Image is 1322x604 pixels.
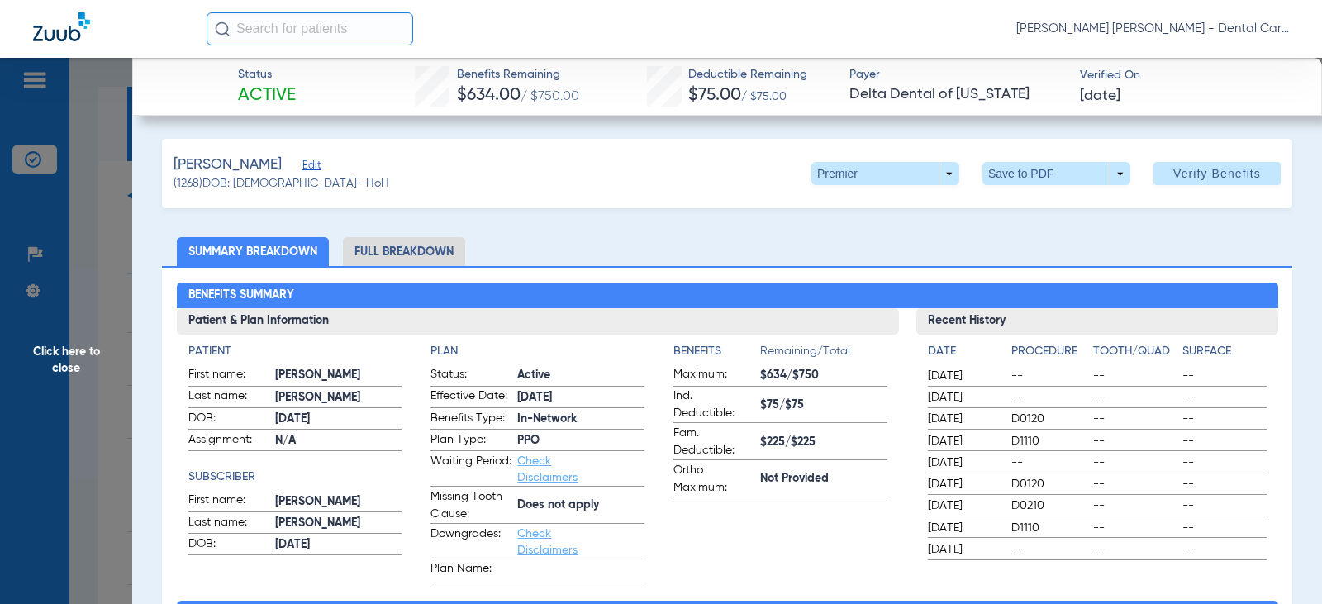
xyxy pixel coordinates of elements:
span: Benefits Type: [430,410,511,430]
span: -- [1011,368,1087,384]
app-breakdown-title: Procedure [1011,343,1087,366]
span: N/A [275,432,402,449]
h4: Plan [430,343,644,360]
button: Save to PDF [982,162,1130,185]
span: DOB: [188,410,269,430]
app-breakdown-title: Date [928,343,997,366]
span: $75.00 [688,87,741,104]
h4: Patient [188,343,402,360]
button: Premier [811,162,959,185]
h2: Benefits Summary [177,283,1278,309]
span: First name: [188,366,269,386]
span: D1110 [1011,520,1087,536]
h4: Benefits [673,343,760,360]
span: D0210 [1011,497,1087,514]
span: Not Provided [760,470,887,487]
span: [DATE] [928,476,997,492]
span: D1110 [1011,433,1087,449]
span: $225/$225 [760,434,887,451]
span: -- [1182,368,1266,384]
span: -- [1182,497,1266,514]
span: In-Network [517,411,644,428]
span: DOB: [188,535,269,555]
span: Waiting Period: [430,453,511,486]
span: Ind. Deductible: [673,388,754,422]
span: Assignment: [188,431,269,451]
span: $634/$750 [760,367,887,384]
span: Active [517,367,644,384]
span: [PERSON_NAME] [275,389,402,407]
span: [DATE] [517,389,644,407]
input: Search for patients [207,12,413,45]
h4: Surface [1182,343,1266,360]
span: Status [238,66,296,83]
span: -- [1182,411,1266,427]
span: D0120 [1011,411,1087,427]
app-breakdown-title: Tooth/Quad [1093,343,1177,366]
span: [DATE] [275,536,402,554]
span: [DATE] [928,454,997,471]
span: -- [1093,389,1177,406]
span: Effective Date: [430,388,511,407]
span: [PERSON_NAME] [174,155,282,175]
a: Check Disclaimers [517,528,578,556]
span: $634.00 [457,87,521,104]
span: Active [238,84,296,107]
span: $75/$75 [760,397,887,414]
span: -- [1182,476,1266,492]
span: Deductible Remaining [688,66,807,83]
h4: Subscriber [188,468,402,486]
h3: Recent History [916,308,1277,335]
span: D0120 [1011,476,1087,492]
span: Last name: [188,514,269,534]
span: (1268) DOB: [DEMOGRAPHIC_DATA] - HoH [174,175,389,193]
span: Verified On [1080,67,1296,84]
span: -- [1093,368,1177,384]
img: Search Icon [215,21,230,36]
span: -- [1182,389,1266,406]
span: Delta Dental of [US_STATE] [849,84,1065,105]
span: -- [1093,454,1177,471]
span: [DATE] [928,520,997,536]
span: First name: [188,492,269,511]
span: [DATE] [928,368,997,384]
span: Edit [302,159,317,175]
span: PPO [517,432,644,449]
span: [PERSON_NAME] [275,493,402,511]
h4: Tooth/Quad [1093,343,1177,360]
span: -- [1093,476,1177,492]
span: Benefits Remaining [457,66,579,83]
app-breakdown-title: Benefits [673,343,760,366]
span: -- [1011,541,1087,558]
span: [PERSON_NAME] [275,367,402,384]
span: Fam. Deductible: [673,425,754,459]
span: Ortho Maximum: [673,462,754,497]
li: Full Breakdown [343,237,465,266]
span: [DATE] [928,433,997,449]
span: -- [1093,520,1177,536]
button: Verify Benefits [1153,162,1281,185]
h3: Patient & Plan Information [177,308,900,335]
span: [PERSON_NAME] [PERSON_NAME] - Dental Care of [PERSON_NAME] [1016,21,1289,37]
span: Verify Benefits [1173,167,1261,180]
span: Payer [849,66,1065,83]
span: [DATE] [928,541,997,558]
span: Status: [430,366,511,386]
span: -- [1011,454,1087,471]
span: / $750.00 [521,90,579,103]
li: Summary Breakdown [177,237,329,266]
img: Zuub Logo [33,12,90,41]
span: -- [1182,433,1266,449]
span: -- [1182,454,1266,471]
span: Remaining/Total [760,343,887,366]
span: [PERSON_NAME] [275,515,402,532]
span: Downgrades: [430,526,511,559]
span: -- [1093,497,1177,514]
h4: Date [928,343,997,360]
span: -- [1182,520,1266,536]
span: Maximum: [673,366,754,386]
span: [DATE] [928,411,997,427]
span: Plan Type: [430,431,511,451]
